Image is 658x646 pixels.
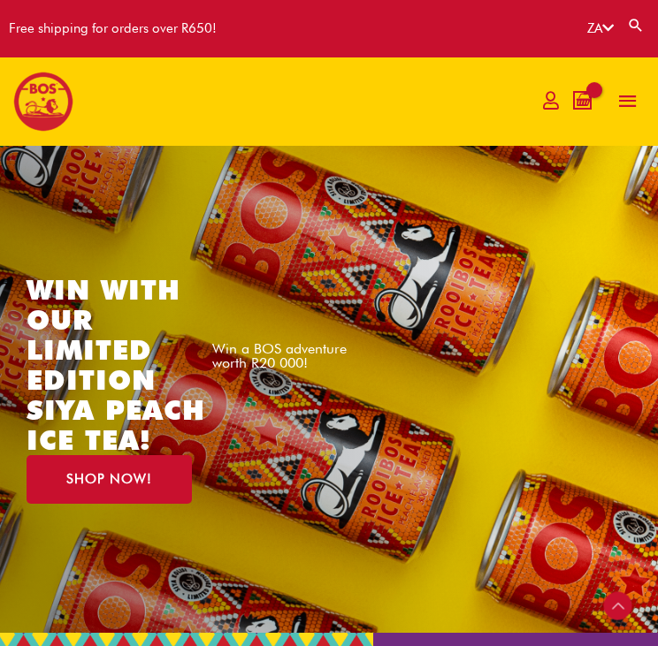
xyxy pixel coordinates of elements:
[66,473,152,486] span: SHOP NOW!
[627,17,645,34] a: Search button
[9,9,217,49] div: Free shipping for orders over R650!
[573,91,592,110] a: View Shopping Cart, empty
[212,342,380,370] p: Win a BOS adventure worth R20 000!
[587,20,614,36] a: ZA
[27,273,205,456] a: WIN WITH OUR LIMITED EDITION SIYA PEACH ICE TEA!
[27,455,192,504] a: SHOP NOW!
[13,72,73,132] img: BOS logo finals-200px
